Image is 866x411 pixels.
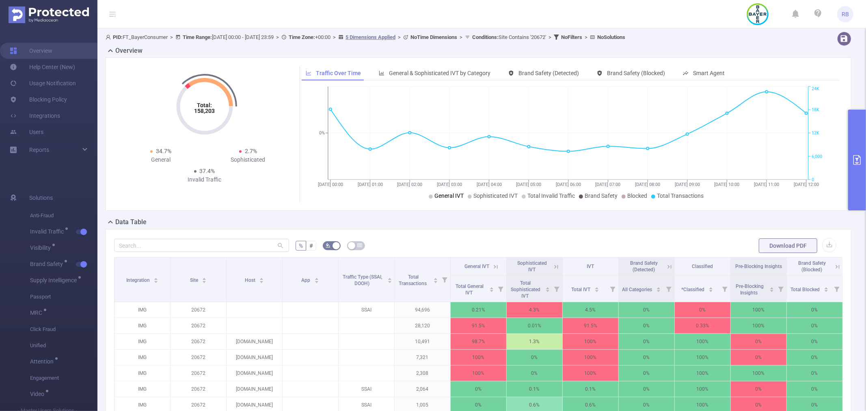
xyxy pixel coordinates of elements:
tspan: 0 [812,177,814,182]
p: 0% [507,350,562,365]
p: 91.5% [563,318,618,333]
span: Total Transactions [657,193,704,199]
i: icon: caret-down [595,289,599,291]
p: 0% [619,381,674,397]
tspan: [DATE] 10:00 [714,182,739,187]
span: Total General IVT [456,283,484,296]
span: Invalid Traffic [30,229,67,234]
button: Download PDF [759,238,817,253]
span: Blocked [627,193,647,199]
span: Visibility [30,245,54,251]
span: > [330,34,338,40]
b: Time Zone: [289,34,315,40]
i: icon: caret-down [490,289,494,291]
h2: Data Table [115,217,147,227]
span: *Classified [682,287,706,292]
span: Video [30,391,47,397]
p: 7,321 [395,350,450,365]
p: 0.1% [563,381,618,397]
div: Sort [769,286,774,291]
a: Users [10,124,43,140]
p: 0% [619,302,674,318]
div: Sort [824,286,829,291]
i: icon: table [357,243,362,248]
p: 100% [675,381,730,397]
div: Sort [545,286,550,291]
i: Filter menu [495,276,506,302]
p: 0% [731,381,786,397]
span: Smart Agent [693,70,725,76]
p: IMG [114,350,170,365]
p: IMG [114,318,170,333]
i: icon: caret-up [770,286,774,288]
span: General IVT [434,193,464,199]
div: Sort [153,277,158,281]
input: Search... [114,239,289,252]
span: Brand Safety [30,261,66,267]
tspan: [DATE] 09:00 [675,182,700,187]
p: 0% [787,334,842,349]
i: Filter menu [663,276,674,302]
span: Passport [30,289,97,305]
span: Total Transactions [399,274,428,286]
span: IVT [587,264,594,269]
span: # [309,242,313,249]
b: No Time Dimensions [410,34,457,40]
tspan: 24K [812,87,819,92]
span: Host [245,277,257,283]
span: Integration [126,277,151,283]
div: Invalid Traffic [161,175,248,184]
div: Sort [594,286,599,291]
p: 0% [787,302,842,318]
p: 0% [787,381,842,397]
span: Attention [30,359,56,364]
i: icon: bar-chart [379,70,384,76]
span: App [302,277,312,283]
div: Sort [202,277,207,281]
p: 1.3% [507,334,562,349]
span: Site [190,277,199,283]
span: Total IVT [572,287,592,292]
tspan: [DATE] 04:00 [476,182,501,187]
i: icon: caret-up [546,286,550,288]
tspan: [DATE] 11:00 [754,182,779,187]
p: 4.3% [507,302,562,318]
p: 0% [731,350,786,365]
p: 100% [675,350,730,365]
a: Help Center (New) [10,59,75,75]
div: Sort [259,277,264,281]
a: Blocking Policy [10,91,67,108]
p: 0% [731,334,786,349]
i: icon: caret-up [824,286,828,288]
span: Engagement [30,370,97,386]
p: 20672 [171,350,226,365]
p: 100% [563,366,618,381]
i: icon: caret-down [315,280,319,282]
tspan: [DATE] 07:00 [595,182,620,187]
p: 20672 [171,366,226,381]
tspan: [DATE] 00:00 [318,182,343,187]
p: 100% [451,366,506,381]
h2: Overview [115,46,143,56]
i: icon: caret-down [709,289,713,291]
b: Conditions : [472,34,499,40]
span: Unified [30,337,97,354]
p: 94,696 [395,302,450,318]
span: > [582,34,590,40]
p: [DOMAIN_NAME] [227,350,282,365]
i: icon: caret-up [388,277,392,279]
i: icon: caret-down [770,289,774,291]
span: Traffic Type (SSAI, DOOH) [343,274,382,286]
p: 100% [731,366,786,381]
i: Filter menu [439,257,450,302]
p: 2,308 [395,366,450,381]
p: 0% [619,350,674,365]
p: 0% [619,366,674,381]
p: 0.21% [451,302,506,318]
span: > [168,34,175,40]
b: Time Range: [183,34,212,40]
i: icon: caret-up [154,277,158,279]
tspan: [DATE] 03:00 [437,182,462,187]
span: > [395,34,403,40]
p: IMG [114,302,170,318]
